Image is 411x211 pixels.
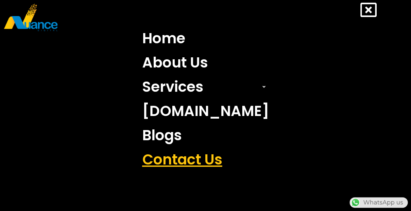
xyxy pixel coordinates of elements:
img: WhatsApp [350,197,361,208]
a: Blogs [137,123,274,147]
a: nuance-qatar_logo [3,3,202,32]
img: nuance-qatar_logo [3,3,58,32]
div: WhatsApp us [350,197,408,208]
a: Services [137,75,274,99]
a: Contact Us [137,147,274,172]
a: Home [137,26,274,50]
a: [DOMAIN_NAME] [137,99,274,123]
a: About Us [137,50,274,75]
a: WhatsAppWhatsApp us [350,199,408,206]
